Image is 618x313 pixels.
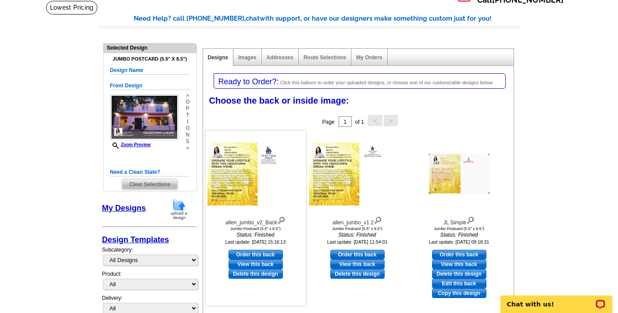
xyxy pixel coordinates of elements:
a: Route Selections [304,54,346,61]
i: Status: Finished [411,231,507,239]
a: use this design [229,250,283,259]
a: edit this design [432,279,486,288]
a: Delete this design [229,269,283,279]
small: Last update: [DATE] 15:16:13 [225,239,286,245]
img: allen_jumbo_v2_Back [207,142,304,205]
span: o [186,125,189,132]
span: Clear Selections [122,179,178,190]
img: small-thumb.jpg [110,94,179,140]
a: Delete this design [432,269,486,279]
a: My Orders [356,54,382,61]
span: » [186,92,189,99]
h5: Front Design [110,82,190,90]
div: Need Help? call [PHONE_NUMBER], with support, or have our designers make something custom just fo... [134,14,520,24]
span: chat [246,14,260,22]
span: Choose the back or inside image: [209,96,349,105]
a: Design Templates [102,235,169,244]
small: Last update: [DATE] 09:18:31 [429,239,489,245]
h4: Jumbo Postcard (5.5" x 8.5") [110,56,190,62]
a: View this back [330,259,385,269]
div: Product: [102,270,197,294]
div: allen_jumbo_v2_Back [207,215,304,227]
a: Delete this design [330,269,385,279]
img: view design details [374,215,382,224]
a: View this back [229,259,283,269]
a: Copy this design [432,288,486,298]
a: View this back [432,259,486,269]
img: view design details [277,215,286,224]
small: Last update: [DATE] 11:54:01 [327,239,388,245]
span: t [186,112,189,119]
span: i [186,119,189,125]
img: JL Simple [429,154,490,194]
iframe: LiveChat chat widget [495,285,618,313]
h5: Need a Clean Slate? [110,168,190,176]
a: Images [238,54,256,61]
button: < [368,115,382,126]
span: Click this balloon to order your uploaded designs, or choose one of our customizable designs below. [280,80,494,85]
i: Status: Finished [309,231,406,239]
img: allen_jumbo_v1 2 [309,142,406,205]
div: allen_jumbo_v1 2 [309,215,406,227]
a: My Designs [102,204,146,212]
span: Page [322,119,334,125]
div: Jumbo Postcard (5.5" x 8.5") [207,227,304,231]
span: Ready to Order?: [218,77,279,86]
a: Addresses [267,54,293,61]
div: JL Simple [411,215,507,227]
button: > [384,115,398,126]
a: Zoom Preview [110,142,151,147]
img: view design details [466,215,475,224]
div: Subcategory: [102,246,197,270]
span: o [186,99,189,105]
span: of 1 [355,119,364,125]
a: Designs [208,54,229,61]
i: Status: Finished [207,231,304,239]
div: Selected Design [104,43,196,52]
img: upload-design [168,198,190,220]
span: » [186,145,189,151]
a: use this design [432,250,486,259]
a: use this design [330,250,385,259]
div: Jumbo Postcard (5.5" x 8.5") [411,227,507,231]
span: s [186,138,189,145]
span: p [186,105,189,112]
span: n [186,132,189,138]
h5: Design Name [110,66,190,75]
div: Jumbo Postcard (5.5" x 8.5") [309,227,406,231]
